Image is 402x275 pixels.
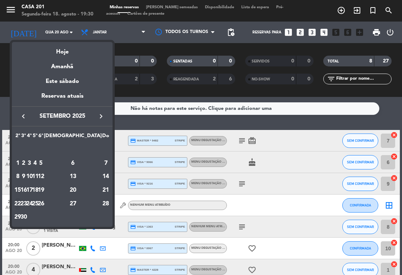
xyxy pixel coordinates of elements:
th: Terça-feira [21,132,27,143]
th: Sexta-feira [38,132,44,143]
div: 1 [15,157,20,169]
th: Segunda-feira [15,132,20,143]
td: 17 de setembro de 2025 [27,183,32,197]
td: 4 de setembro de 2025 [32,157,38,170]
button: keyboard_arrow_right [95,112,108,121]
div: Reservas atuais [12,92,113,106]
div: 22 [15,198,20,210]
div: 23 [21,198,26,210]
td: 15 de setembro de 2025 [15,183,20,197]
th: Quarta-feira [27,132,32,143]
td: 27 de setembro de 2025 [44,197,102,211]
div: 19 [38,184,44,196]
td: 20 de setembro de 2025 [44,183,102,197]
td: SET [15,143,110,157]
div: 27 [47,198,99,210]
div: 7 [102,157,109,169]
div: 18 [33,184,38,196]
div: 10 [27,171,32,183]
th: Domingo [102,132,110,143]
td: 21 de setembro de 2025 [102,183,110,197]
div: Amanhã [12,57,113,71]
div: 25 [33,198,38,210]
div: 20 [47,184,99,196]
div: 5 [38,157,44,169]
td: 28 de setembro de 2025 [102,197,110,211]
div: Hoje [12,42,113,57]
td: 22 de setembro de 2025 [15,197,20,211]
div: 8 [15,171,20,183]
div: 26 [38,198,44,210]
div: 21 [102,184,109,196]
th: Sábado [44,132,102,143]
td: 26 de setembro de 2025 [38,197,44,211]
i: keyboard_arrow_left [19,112,28,121]
div: 14 [102,171,109,183]
td: 2 de setembro de 2025 [21,157,27,170]
td: 5 de setembro de 2025 [38,157,44,170]
div: 12 [38,171,44,183]
div: 17 [27,184,32,196]
div: 9 [21,171,26,183]
div: 15 [15,184,20,196]
td: 1 de setembro de 2025 [15,157,20,170]
div: 24 [27,198,32,210]
td: 9 de setembro de 2025 [21,170,27,184]
button: keyboard_arrow_left [17,112,30,121]
td: 25 de setembro de 2025 [32,197,38,211]
td: 6 de setembro de 2025 [44,157,102,170]
td: 11 de setembro de 2025 [32,170,38,184]
td: 12 de setembro de 2025 [38,170,44,184]
td: 29 de setembro de 2025 [15,211,20,224]
td: 19 de setembro de 2025 [38,183,44,197]
div: 6 [47,157,99,169]
div: 29 [15,211,20,223]
td: 13 de setembro de 2025 [44,170,102,184]
td: 14 de setembro de 2025 [102,170,110,184]
span: setembro 2025 [30,112,95,121]
div: 28 [102,198,109,210]
div: 3 [27,157,32,169]
td: 24 de setembro de 2025 [27,197,32,211]
i: keyboard_arrow_right [97,112,105,121]
td: 7 de setembro de 2025 [102,157,110,170]
th: Quinta-feira [32,132,38,143]
td: 3 de setembro de 2025 [27,157,32,170]
td: 10 de setembro de 2025 [27,170,32,184]
td: 18 de setembro de 2025 [32,183,38,197]
td: 23 de setembro de 2025 [21,197,27,211]
div: 30 [21,211,26,223]
div: 13 [47,171,99,183]
td: 8 de setembro de 2025 [15,170,20,184]
div: 2 [21,157,26,169]
div: 16 [21,184,26,196]
div: 11 [33,171,38,183]
td: 16 de setembro de 2025 [21,183,27,197]
td: 30 de setembro de 2025 [21,211,27,224]
div: Este sábado [12,71,113,92]
div: 4 [33,157,38,169]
